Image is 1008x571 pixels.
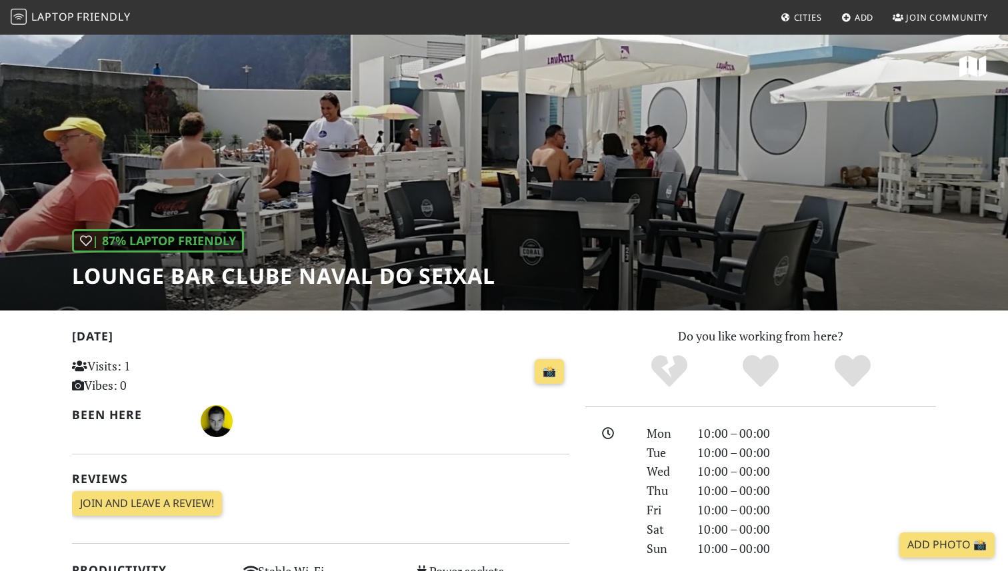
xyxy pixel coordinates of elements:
[623,353,715,390] div: No
[639,443,689,462] div: Tue
[72,229,244,253] div: | 87% Laptop Friendly
[639,539,689,558] div: Sun
[689,443,944,462] div: 10:00 – 00:00
[689,539,944,558] div: 10:00 – 00:00
[689,500,944,520] div: 10:00 – 00:00
[689,462,944,481] div: 10:00 – 00:00
[906,11,988,23] span: Join Community
[689,424,944,443] div: 10:00 – 00:00
[72,472,569,486] h2: Reviews
[807,353,899,390] div: Definitely!
[899,532,995,558] a: Add Photo 📸
[887,5,993,29] a: Join Community
[77,9,130,24] span: Friendly
[585,326,936,346] p: Do you like working from here?
[201,405,233,437] img: 1138-marija.jpg
[639,424,689,443] div: Mon
[72,329,569,348] h2: [DATE]
[535,359,564,384] a: 📸
[639,520,689,539] div: Sat
[72,408,185,422] h2: Been here
[31,9,75,24] span: Laptop
[11,9,27,25] img: LaptopFriendly
[72,356,227,395] p: Visits: 1 Vibes: 0
[72,491,222,516] a: Join and leave a review!
[715,353,807,390] div: Yes
[836,5,879,29] a: Add
[639,500,689,520] div: Fri
[775,5,827,29] a: Cities
[689,481,944,500] div: 10:00 – 00:00
[855,11,874,23] span: Add
[639,462,689,481] div: Wed
[72,263,495,288] h1: Lounge Bar Clube Naval do Seixal
[794,11,822,23] span: Cities
[11,6,131,29] a: LaptopFriendly LaptopFriendly
[689,520,944,539] div: 10:00 – 00:00
[201,412,233,428] span: Marija Jeremic
[639,481,689,500] div: Thu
